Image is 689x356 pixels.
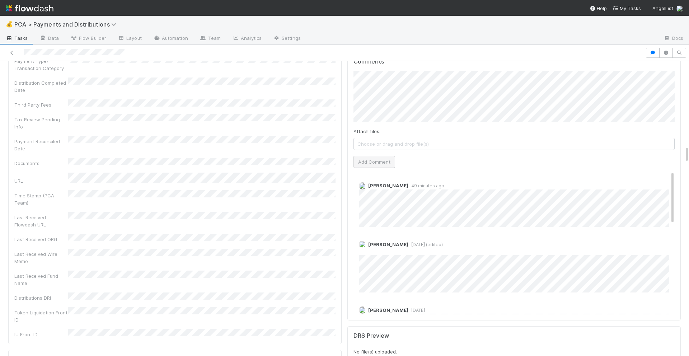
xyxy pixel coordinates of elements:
div: Token Liquidation Front ID [14,309,68,323]
div: Last Received Flowdash URL [14,214,68,228]
img: logo-inverted-e16ddd16eac7371096b0.svg [6,2,53,14]
span: Flow Builder [70,34,106,42]
div: Last Received Wire Memo [14,250,68,265]
span: 49 minutes ago [408,183,444,188]
span: AngelList [652,5,673,11]
h5: Comments [353,58,675,65]
span: [DATE] [408,308,425,313]
button: Add Comment [353,156,395,168]
span: Choose or drag and drop file(s) [354,138,674,150]
a: My Tasks [613,5,641,12]
div: Time Stamp (PCA Team) [14,192,68,206]
div: Third Party Fees [14,101,68,108]
span: 💰 [6,21,13,27]
a: Flow Builder [65,33,112,44]
span: [PERSON_NAME] [368,307,408,313]
div: Payment Reconciled Date [14,138,68,152]
a: Layout [112,33,147,44]
a: Automation [147,33,194,44]
img: avatar_87e1a465-5456-4979-8ac4-f0cdb5bbfe2d.png [359,182,366,189]
div: IU Front ID [14,331,68,338]
img: avatar_a2d05fec-0a57-4266-8476-74cda3464b0e.png [359,306,366,314]
h5: DRS Preview [353,332,389,339]
span: [DATE] (edited) [408,242,443,247]
span: [PERSON_NAME] [368,242,408,247]
div: Help [590,5,607,12]
div: Last Received Fund Name [14,272,68,287]
a: Settings [267,33,306,44]
a: Team [194,33,226,44]
a: Analytics [226,33,267,44]
label: Attach files: [353,128,380,135]
span: PCA > Payments and Distributions [14,21,120,28]
span: My Tasks [613,5,641,11]
img: avatar_ad9da010-433a-4b4a-a484-836c288de5e1.png [359,241,366,248]
div: Last Received ORG [14,236,68,243]
div: No file(s) uploaded. [353,332,675,355]
div: Distributions DRI [14,294,68,301]
a: Docs [658,33,689,44]
span: [PERSON_NAME] [368,183,408,188]
div: Tax Review Pending Info [14,116,68,130]
div: URL [14,177,68,184]
div: Payment Type/ Transaction Category [14,57,68,72]
img: avatar_ad9da010-433a-4b4a-a484-836c288de5e1.png [676,5,683,12]
span: Tasks [6,34,28,42]
div: Documents [14,160,68,167]
a: Data [34,33,65,44]
div: Distribution Completed Date [14,79,68,94]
